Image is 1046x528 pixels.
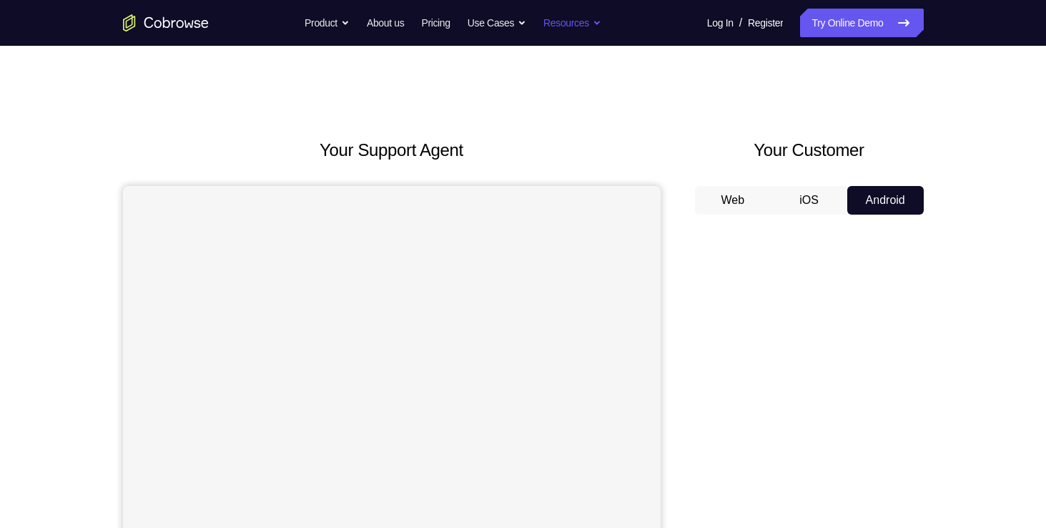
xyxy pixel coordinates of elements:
button: Product [305,9,350,37]
button: Web [695,186,771,215]
button: Android [847,186,924,215]
a: Pricing [421,9,450,37]
h2: Your Support Agent [123,137,661,163]
button: iOS [771,186,847,215]
h2: Your Customer [695,137,924,163]
a: Log In [707,9,734,37]
button: Resources [543,9,601,37]
a: Go to the home page [123,14,209,31]
a: Register [748,9,783,37]
a: About us [367,9,404,37]
a: Try Online Demo [800,9,923,37]
span: / [739,14,742,31]
button: Use Cases [468,9,526,37]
